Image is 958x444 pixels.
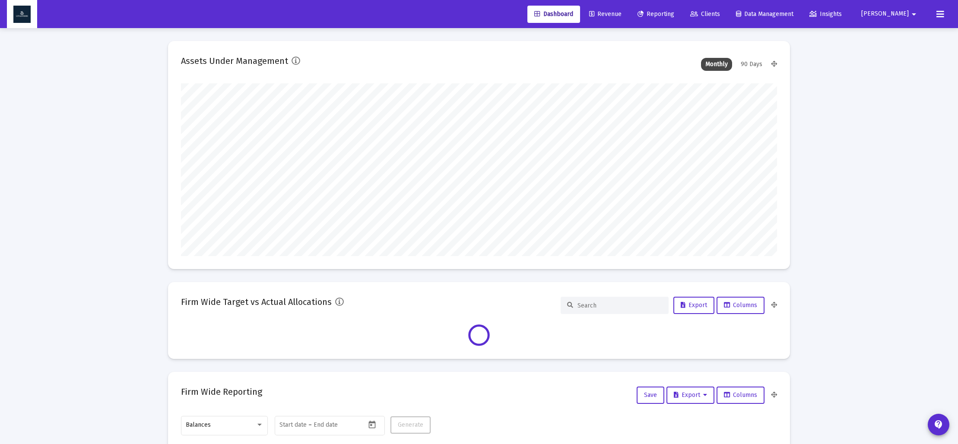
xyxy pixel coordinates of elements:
[717,297,764,314] button: Columns
[690,10,720,18] span: Clients
[181,295,332,309] h2: Firm Wide Target vs Actual Allocations
[13,6,31,23] img: Dashboard
[308,422,312,428] span: –
[724,391,757,399] span: Columns
[736,58,767,71] div: 90 Days
[181,385,262,399] h2: Firm Wide Reporting
[933,419,944,430] mat-icon: contact_support
[803,6,849,23] a: Insights
[673,297,714,314] button: Export
[534,10,573,18] span: Dashboard
[314,422,355,428] input: End date
[683,6,727,23] a: Clients
[861,10,909,18] span: [PERSON_NAME]
[582,6,628,23] a: Revenue
[681,301,707,309] span: Export
[279,422,307,428] input: Start date
[809,10,842,18] span: Insights
[674,391,707,399] span: Export
[577,302,662,309] input: Search
[398,421,423,428] span: Generate
[638,10,674,18] span: Reporting
[637,387,664,404] button: Save
[366,418,378,431] button: Open calendar
[724,301,757,309] span: Columns
[666,387,714,404] button: Export
[729,6,800,23] a: Data Management
[181,54,288,68] h2: Assets Under Management
[527,6,580,23] a: Dashboard
[589,10,622,18] span: Revenue
[736,10,793,18] span: Data Management
[851,5,929,22] button: [PERSON_NAME]
[909,6,919,23] mat-icon: arrow_drop_down
[186,421,211,428] span: Balances
[644,391,657,399] span: Save
[701,58,732,71] div: Monthly
[717,387,764,404] button: Columns
[631,6,681,23] a: Reporting
[390,416,431,434] button: Generate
